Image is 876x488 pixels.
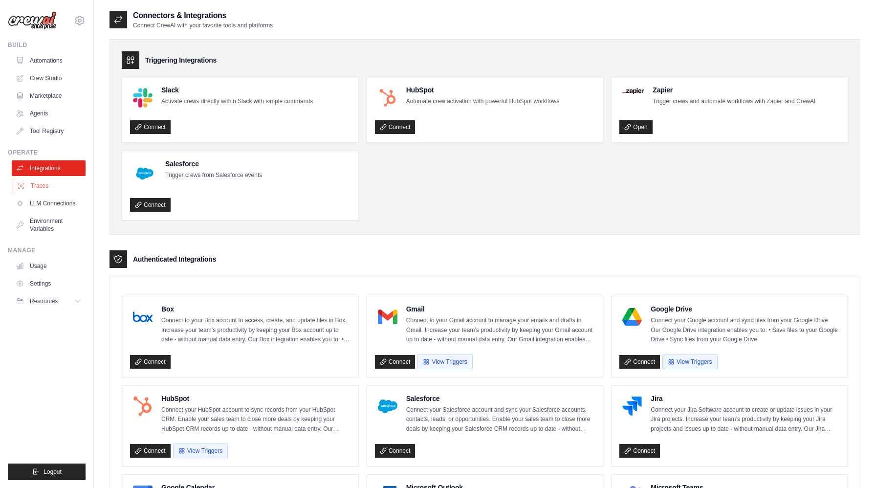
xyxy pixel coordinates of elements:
p: Automate crew activation with powerful HubSpot workflows [406,97,559,107]
h4: HubSpot [161,394,350,403]
a: Marketplace [12,88,86,104]
a: Settings [12,276,86,291]
img: HubSpot Logo [133,397,153,416]
p: Connect CrewAI with your favorite tools and platforms [133,22,273,29]
button: View Triggers [173,444,228,458]
img: Gmail Logo [378,307,397,327]
h4: Jira [651,394,840,403]
a: Connect [130,120,171,134]
img: Jira Logo [622,397,642,416]
p: Connect your HubSpot account to sync records from your HubSpot CRM. Enable your sales team to clo... [161,405,350,434]
button: Logout [8,464,86,480]
h4: Salesforce [406,394,595,403]
div: Operate [8,149,86,156]
p: Connect to your Gmail account to manage your emails and drafts in Gmail. Increase your team’s pro... [406,316,595,345]
img: Salesforce Logo [378,397,397,416]
img: Google Drive Logo [622,307,642,327]
img: Slack Logo [133,88,153,108]
img: Logo [8,11,57,30]
span: Resources [30,297,58,305]
button: Resources [12,293,86,309]
a: Tool Registry [12,123,86,139]
p: Connect your Google account and sync files from your Google Drive. Our Google Drive integration e... [651,316,840,345]
a: Connect [619,444,660,458]
img: HubSpot Logo [378,88,397,108]
a: Automations [12,53,86,68]
a: Connect [130,355,171,369]
img: Salesforce Logo [133,162,156,185]
a: Connect [375,120,416,134]
a: LLM Connections [12,196,86,211]
a: Traces [13,178,87,194]
a: Open [619,120,652,134]
a: Connect [375,355,416,369]
a: Connect [130,444,171,458]
a: Agents [12,106,86,121]
img: Zapier Logo [622,88,644,94]
button: View Triggers [417,355,472,369]
button: View Triggers [662,355,717,369]
a: Integrations [12,160,86,176]
h4: Zapier [653,85,815,95]
h4: Slack [161,85,313,95]
a: Environment Variables [12,213,86,237]
div: Build [8,41,86,49]
a: Usage [12,258,86,274]
span: Logout [44,468,62,476]
h4: Box [161,304,350,314]
h3: Authenticated Integrations [133,254,216,264]
h4: Gmail [406,304,595,314]
p: Trigger crews from Salesforce events [165,171,262,180]
a: Crew Studio [12,70,86,86]
h4: Salesforce [165,159,262,169]
a: Connect [619,355,660,369]
h4: Google Drive [651,304,840,314]
p: Connect your Jira Software account to create or update issues in your Jira projects. Increase you... [651,405,840,434]
p: Activate crews directly within Slack with simple commands [161,97,313,107]
p: Connect your Salesforce account and sync your Salesforce accounts, contacts, leads, or opportunit... [406,405,595,434]
a: Connect [130,198,171,212]
h3: Triggering Integrations [145,55,217,65]
p: Trigger crews and automate workflows with Zapier and CrewAI [653,97,815,107]
div: Manage [8,246,86,254]
img: Box Logo [133,307,153,327]
p: Connect to your Box account to access, create, and update files in Box. Increase your team’s prod... [161,316,350,345]
h2: Connectors & Integrations [133,10,273,22]
h4: HubSpot [406,85,559,95]
a: Connect [375,444,416,458]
